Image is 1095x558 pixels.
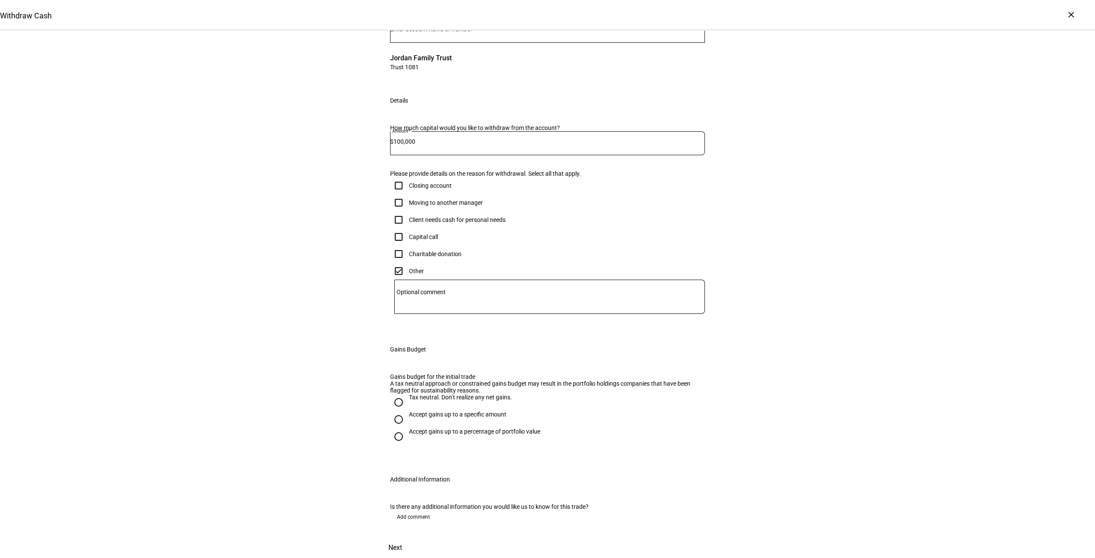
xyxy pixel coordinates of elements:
div: Details [390,97,408,104]
div: Is there any additional information you would like us to know for this trade? [390,503,705,510]
div: Please provide details on the reason for withdrawal. Select all that apply. [390,170,705,177]
span: Trust 1081 [390,63,452,71]
div: Tax neutral. Don’t realize any net gains. [409,394,512,401]
div: How much capital would you like to withdraw from the account? [390,124,705,131]
span: Add comment [397,510,430,524]
div: Closing account [409,182,452,189]
mat-label: Amount* [392,128,410,133]
div: Charitable donation [409,251,462,257]
div: A tax neutral approach or constrained gains budget may result in the portfolio holdings companies... [390,380,705,394]
div: × [1064,8,1078,21]
div: Capital call [409,233,438,240]
div: Client needs cash for personal needs [409,216,506,223]
span: Jordan Family Trust [390,53,452,63]
div: Additional Information [390,476,450,483]
mat-label: Optional comment [397,289,446,295]
span: $ [390,138,394,145]
div: Gains Budget [390,346,426,353]
button: Add comment [390,510,437,524]
div: Other [409,268,424,275]
button: Next [376,537,414,558]
span: Next [388,537,402,558]
div: Gains budget for the initial trade [390,373,705,380]
div: Accept gains up to a percentage of portfolio value [409,428,540,435]
div: Moving to another manager [409,199,483,206]
div: Accept gains up to a specific amount [409,411,506,418]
